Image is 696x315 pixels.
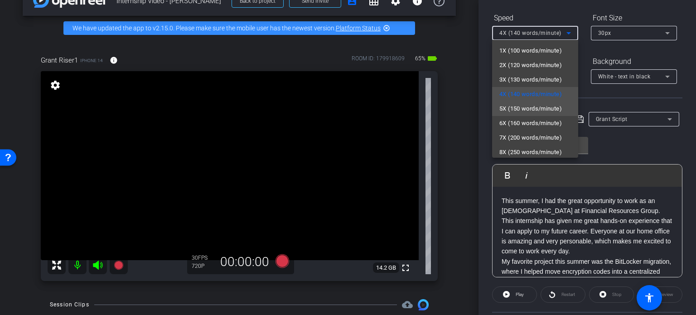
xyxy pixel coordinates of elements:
[499,147,562,158] span: 8X (250 words/minute)
[499,89,562,100] span: 4X (140 words/minute)
[499,132,562,143] span: 7X (200 words/minute)
[499,45,562,56] span: 1X (100 words/minute)
[499,118,562,129] span: 6X (160 words/minute)
[499,103,562,114] span: 5X (150 words/minute)
[499,60,562,71] span: 2X (120 words/minute)
[499,74,562,85] span: 3X (130 words/minute)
